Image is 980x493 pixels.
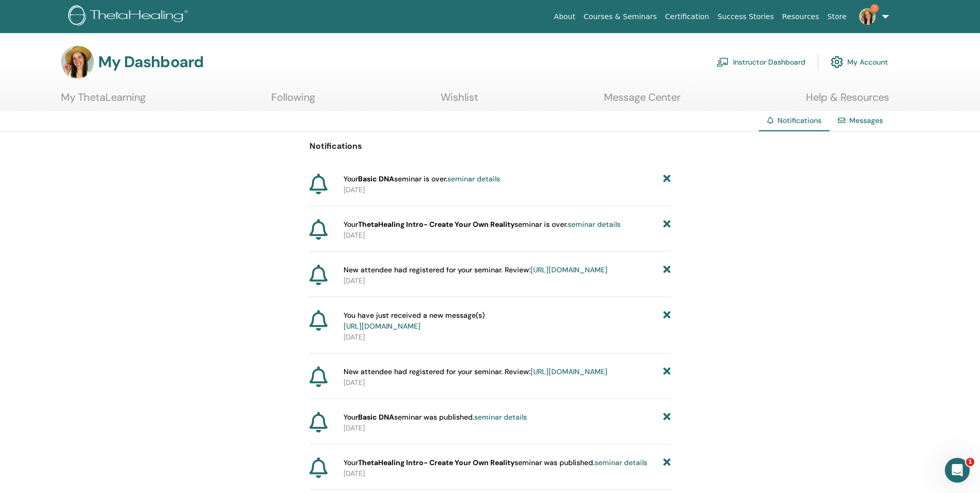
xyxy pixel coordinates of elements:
[358,174,394,183] strong: Basic DNA
[568,220,620,229] a: seminar details
[344,230,671,241] p: [DATE]
[550,7,579,26] a: About
[98,53,204,71] h3: My Dashboard
[717,51,805,73] a: Instructor Dashboard
[859,8,876,25] img: default.jpg
[61,45,94,79] img: default.jpg
[531,265,608,274] a: [URL][DOMAIN_NAME]
[777,116,821,125] span: Notifications
[344,310,485,332] span: You have just received a new message(s)
[344,468,671,479] p: [DATE]
[806,91,889,111] a: Help & Resources
[531,367,608,376] a: [URL][DOMAIN_NAME]
[849,116,883,125] a: Messages
[778,7,823,26] a: Resources
[474,412,527,422] a: seminar details
[447,174,500,183] a: seminar details
[344,377,671,388] p: [DATE]
[344,174,500,184] span: Your seminar is over.
[344,423,671,434] p: [DATE]
[344,219,620,230] span: Your seminar is over.
[344,412,527,423] span: Your seminar was published.
[441,91,478,111] a: Wishlist
[344,366,608,377] span: New attendee had registered for your seminar. Review:
[68,5,192,28] img: logo.png
[580,7,661,26] a: Courses & Seminars
[344,265,608,275] span: New attendee had registered for your seminar. Review:
[831,53,843,71] img: cog.svg
[604,91,680,111] a: Message Center
[344,457,647,468] span: Your seminar was published.
[713,7,778,26] a: Success Stories
[344,184,671,195] p: [DATE]
[717,57,729,67] img: chalkboard-teacher.svg
[823,7,851,26] a: Store
[358,220,515,229] strong: ThetaHealing Intro- Create Your Own Reality
[358,412,394,422] strong: Basic DNA
[945,458,970,483] iframe: Intercom live chat
[831,51,888,73] a: My Account
[309,140,671,152] p: Notifications
[61,91,146,111] a: My ThetaLearning
[661,7,713,26] a: Certification
[344,275,671,286] p: [DATE]
[358,458,515,467] strong: ThetaHealing Intro- Create Your Own Reality
[344,321,421,331] a: [URL][DOMAIN_NAME]
[271,91,315,111] a: Following
[870,4,879,12] span: 7
[966,458,974,466] span: 1
[595,458,647,467] a: seminar details
[344,332,671,343] p: [DATE]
